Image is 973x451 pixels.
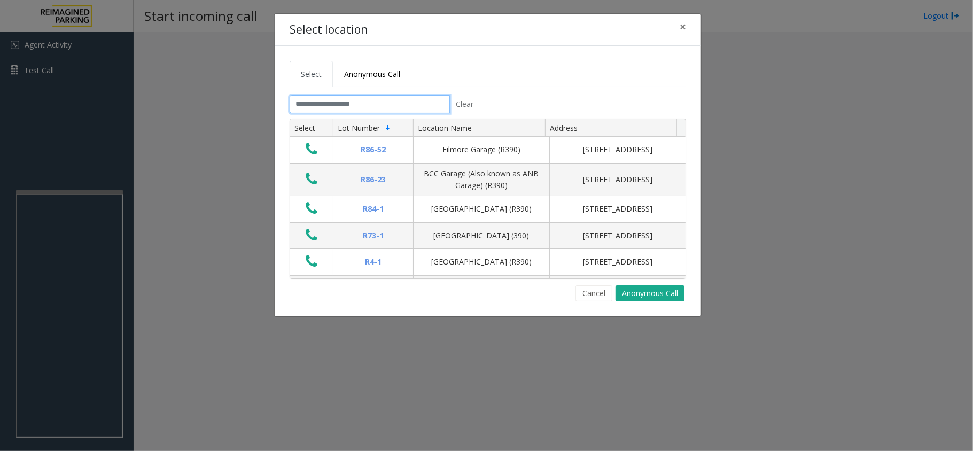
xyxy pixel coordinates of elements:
[420,203,543,215] div: [GEOGRAPHIC_DATA] (R390)
[672,14,694,40] button: Close
[556,256,679,268] div: [STREET_ADDRESS]
[340,203,407,215] div: R84-1
[556,230,679,242] div: [STREET_ADDRESS]
[420,168,543,192] div: BCC Garage (Also known as ANB Garage) (R390)
[290,21,368,38] h4: Select location
[290,119,686,278] div: Data table
[338,123,380,133] span: Lot Number
[384,123,392,132] span: Sortable
[344,69,400,79] span: Anonymous Call
[556,144,679,155] div: [STREET_ADDRESS]
[556,203,679,215] div: [STREET_ADDRESS]
[575,285,612,301] button: Cancel
[418,123,472,133] span: Location Name
[340,144,407,155] div: R86-52
[420,256,543,268] div: [GEOGRAPHIC_DATA] (R390)
[680,19,686,34] span: ×
[616,285,684,301] button: Anonymous Call
[290,119,333,137] th: Select
[420,230,543,242] div: [GEOGRAPHIC_DATA] (390)
[450,95,480,113] button: Clear
[550,123,578,133] span: Address
[556,174,679,185] div: [STREET_ADDRESS]
[340,256,407,268] div: R4-1
[340,174,407,185] div: R86-23
[301,69,322,79] span: Select
[340,230,407,242] div: R73-1
[420,144,543,155] div: Filmore Garage (R390)
[290,61,686,87] ul: Tabs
